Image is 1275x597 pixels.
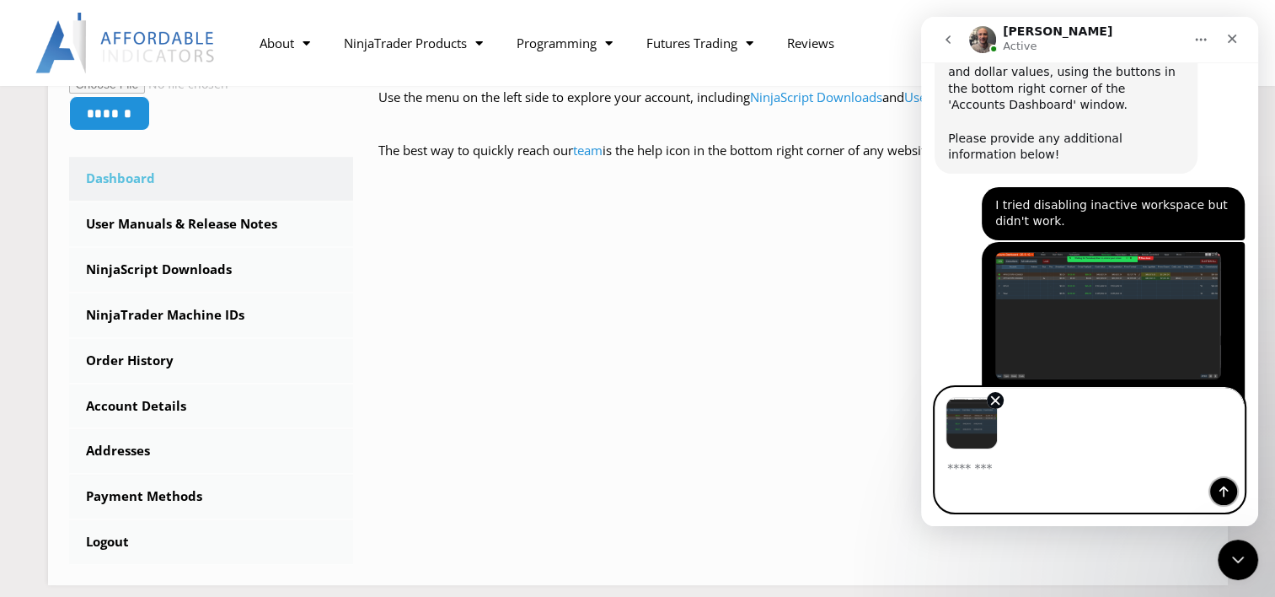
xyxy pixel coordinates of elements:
img: LogoAI | Affordable Indicators – NinjaTrader [35,13,217,73]
a: NinjaTrader Products [326,24,499,62]
a: NinjaScript Downloads [69,248,354,292]
a: User Manuals [904,89,983,105]
a: Addresses [69,429,354,473]
a: Reviews [769,24,850,62]
a: Order History [69,339,354,383]
iframe: Intercom live chat [921,17,1258,526]
a: Dashboard [69,157,354,201]
nav: Menu [242,24,994,62]
a: team [573,142,603,159]
a: NinjaScript Downloads [750,89,882,105]
a: User Manuals & Release Notes [69,202,354,246]
p: Use the menu on the left side to explore your account, including and . [378,86,1207,133]
p: The best way to quickly reach our is the help icon in the bottom right corner of any website page! [378,139,1207,186]
nav: Account pages [69,157,354,564]
a: About [242,24,326,62]
a: Futures Trading [629,24,769,62]
a: NinjaTrader Machine IDs [69,293,354,337]
a: Programming [499,24,629,62]
a: Logout [69,520,354,564]
a: Account Details [69,385,354,428]
iframe: Intercom live chat [1218,540,1258,580]
a: Payment Methods [69,475,354,519]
